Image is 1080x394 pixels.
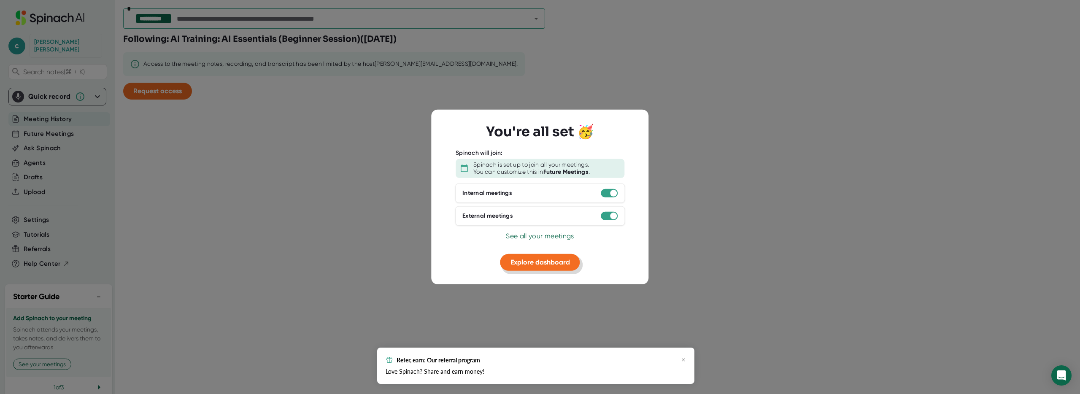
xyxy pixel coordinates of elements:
div: Spinach is set up to join all your meetings. [473,161,589,168]
div: Internal meetings [462,189,512,197]
div: Open Intercom Messenger [1051,365,1072,386]
button: See all your meetings [506,231,574,241]
b: Future Meetings [543,168,589,175]
button: Explore dashboard [500,254,580,270]
div: You can customize this in . [473,168,590,176]
div: Spinach will join: [456,149,502,157]
span: Explore dashboard [510,258,570,266]
span: See all your meetings [506,232,574,240]
div: External meetings [462,212,513,220]
h3: You're all set 🥳 [486,124,594,140]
